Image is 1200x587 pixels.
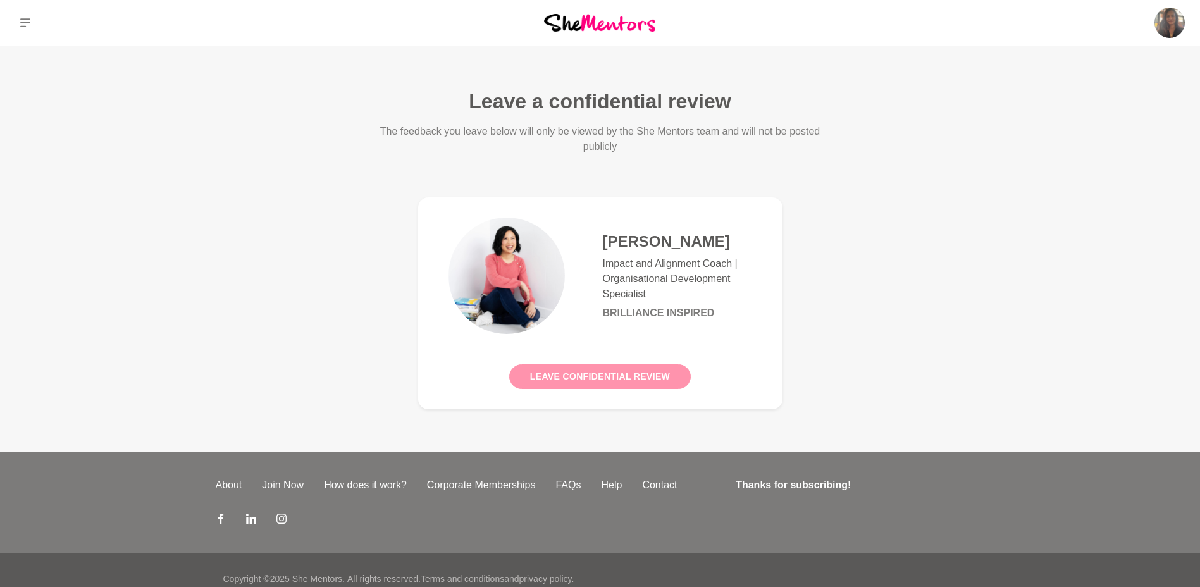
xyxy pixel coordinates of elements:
a: About [206,478,252,493]
a: LinkedIn [246,513,256,528]
p: Copyright © 2025 She Mentors . [223,572,345,586]
a: Facebook [216,513,226,528]
h4: [PERSON_NAME] [603,232,752,251]
a: Terms and conditions [421,574,504,584]
h4: Thanks for subscribing! [736,478,977,493]
img: She Mentors Logo [544,14,655,31]
a: Join Now [252,478,314,493]
p: All rights reserved. and . [347,572,574,586]
a: Contact [632,478,687,493]
h6: Brilliance Inspired [603,307,752,319]
a: [PERSON_NAME]Impact and Alignment Coach | Organisational Development SpecialistBrilliance Inspire... [418,197,782,409]
a: Corporate Memberships [417,478,546,493]
a: Help [591,478,632,493]
p: The feedback you leave below will only be viewed by the She Mentors team and will not be posted p... [378,124,823,154]
p: Impact and Alignment Coach | Organisational Development Specialist [603,256,752,302]
h1: Leave a confidential review [469,89,731,114]
a: How does it work? [314,478,417,493]
a: FAQs [545,478,591,493]
a: Instagram [276,513,287,528]
a: privacy policy [519,574,572,584]
button: Leave confidential review [509,364,691,389]
img: Nirali Subnis [1154,8,1185,38]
